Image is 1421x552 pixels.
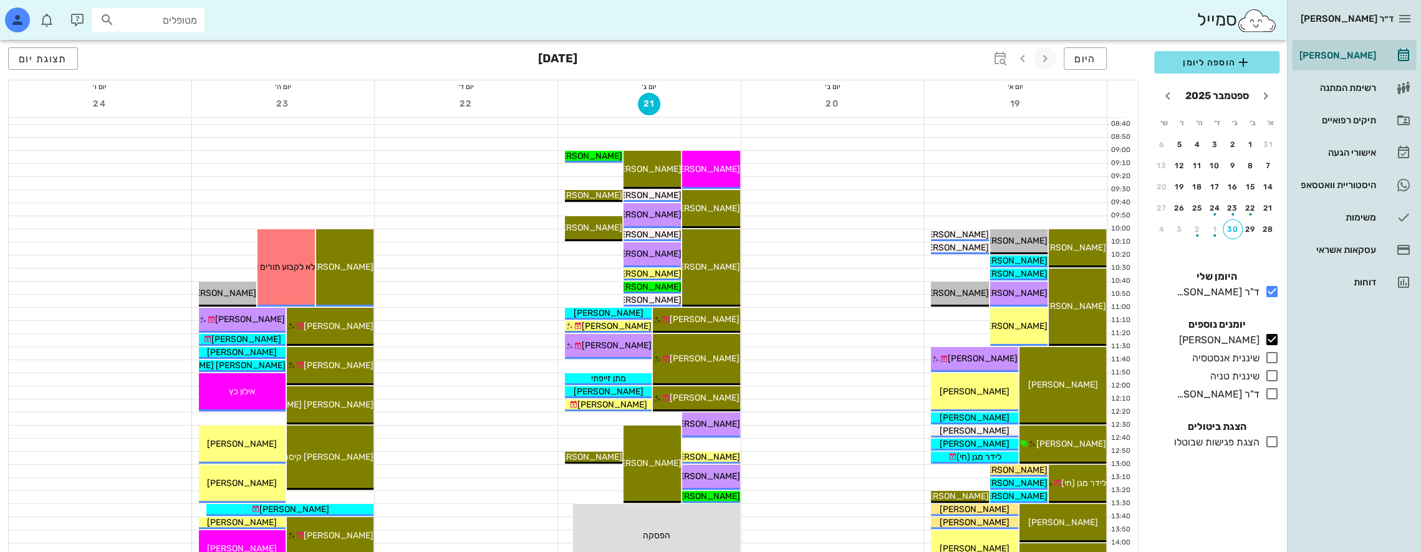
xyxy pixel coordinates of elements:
[1172,387,1260,402] div: ד"ר [PERSON_NAME]
[207,517,277,528] span: [PERSON_NAME]
[304,262,373,272] span: [PERSON_NAME]
[670,393,739,403] span: [PERSON_NAME]
[638,98,660,109] span: 21
[1107,302,1133,313] div: 11:00
[940,386,1009,397] span: [PERSON_NAME]
[940,426,1009,436] span: [PERSON_NAME]
[1170,204,1190,212] div: 26
[304,321,373,331] span: [PERSON_NAME]
[670,419,740,429] span: [PERSON_NAME]
[1205,369,1260,384] div: שיננית טניה
[940,439,1009,449] span: [PERSON_NAME]
[1036,439,1105,449] span: [PERSON_NAME]
[1241,177,1261,197] button: 15
[1223,183,1243,191] div: 16
[1297,245,1376,255] div: עסקאות אשראי
[1157,85,1179,107] button: חודש הבא
[591,373,626,384] span: מתן זייפתי
[670,491,740,502] span: [PERSON_NAME]
[978,255,1048,266] span: [PERSON_NAME]
[1152,225,1172,234] div: 4
[1297,83,1376,93] div: רשימת המתנה
[670,452,740,462] span: [PERSON_NAME]
[1223,225,1242,234] div: 30
[611,269,681,279] span: [PERSON_NAME]
[1152,219,1172,239] button: 4
[574,386,643,397] span: [PERSON_NAME]
[1004,93,1027,115] button: 19
[1107,289,1133,300] div: 10:50
[304,530,373,541] span: [PERSON_NAME]
[1258,161,1278,170] div: 7
[1170,135,1190,155] button: 5
[978,478,1048,488] span: [PERSON_NAME]
[1241,204,1261,212] div: 22
[144,360,286,371] span: [PERSON_NAME] [PERSON_NAME]
[1107,407,1133,417] div: 12:20
[1226,112,1243,133] th: ג׳
[1187,198,1207,218] button: 25
[207,439,277,449] span: [PERSON_NAME]
[37,10,44,17] span: תג
[1036,301,1106,312] span: [PERSON_NAME]
[978,321,1048,331] span: [PERSON_NAME]
[611,282,681,292] span: [PERSON_NAME]
[1292,235,1416,265] a: עסקאות אשראי
[1152,177,1172,197] button: 20
[670,164,740,174] span: [PERSON_NAME]
[207,347,277,358] span: [PERSON_NAME]
[1152,161,1172,170] div: 13
[1187,156,1207,176] button: 11
[229,386,255,397] span: אילון כץ
[1205,161,1225,170] div: 10
[821,98,844,109] span: 20
[1152,140,1172,149] div: 6
[1152,183,1172,191] div: 20
[1187,219,1207,239] button: 2
[1107,276,1133,287] div: 10:40
[1205,135,1225,155] button: 3
[1258,198,1278,218] button: 21
[1241,135,1261,155] button: 1
[948,353,1018,364] span: [PERSON_NAME]
[1297,212,1376,222] div: משימות
[1074,53,1096,65] span: היום
[611,295,681,305] span: [PERSON_NAME]
[1107,184,1133,195] div: 09:30
[1107,525,1133,535] div: 13:50
[1107,485,1133,496] div: 13:20
[1292,267,1416,297] a: דוחות
[89,98,111,109] span: 24
[1205,177,1225,197] button: 17
[1205,204,1225,212] div: 24
[919,229,989,240] span: [PERSON_NAME]
[611,249,681,259] span: [PERSON_NAME]
[1107,145,1133,156] div: 09:00
[1258,156,1278,176] button: 7
[1107,250,1133,260] div: 10:20
[582,321,652,331] span: [PERSON_NAME]
[552,222,622,233] span: [PERSON_NAME]
[1107,315,1133,326] div: 11:10
[455,93,478,115] button: 22
[1107,263,1133,274] div: 10:30
[940,412,1009,423] span: [PERSON_NAME]
[304,360,373,371] span: [PERSON_NAME]
[1170,161,1190,170] div: 12
[1154,269,1279,284] h4: היומן שלי
[1241,183,1261,191] div: 15
[1170,225,1190,234] div: 3
[611,164,681,174] span: [PERSON_NAME]
[1152,156,1172,176] button: 13
[552,190,622,201] span: [PERSON_NAME]
[1174,333,1260,348] div: [PERSON_NAME]
[215,314,285,325] span: [PERSON_NAME]
[1187,140,1207,149] div: 4
[1205,225,1225,234] div: 1
[1258,177,1278,197] button: 14
[919,242,989,253] span: [PERSON_NAME]
[1107,355,1133,365] div: 11:40
[1187,161,1207,170] div: 11
[611,209,681,220] span: [PERSON_NAME]
[978,269,1048,279] span: [PERSON_NAME]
